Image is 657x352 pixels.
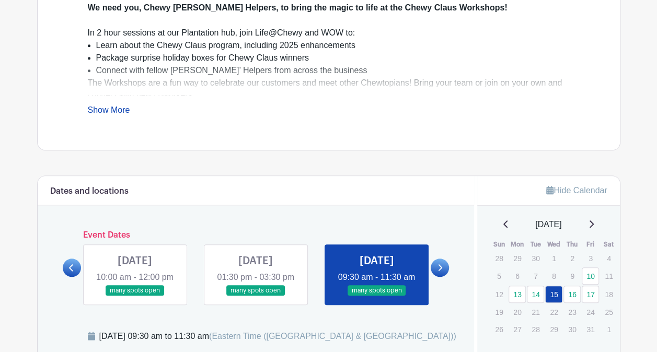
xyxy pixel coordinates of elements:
li: Connect with fellow [PERSON_NAME]’ Helpers from across the business [96,64,570,77]
p: 3 [582,250,599,266]
h6: Dates and locations [50,186,129,196]
th: Mon [508,239,526,250]
p: 26 [490,321,508,337]
span: [DATE] [535,218,561,231]
p: 18 [600,286,617,302]
th: Sat [600,239,618,250]
p: 23 [563,304,581,320]
a: 13 [509,286,526,303]
p: 31 [582,321,599,337]
p: 28 [490,250,508,266]
p: 29 [545,321,562,337]
p: 7 [527,268,544,284]
p: 11 [600,268,617,284]
a: 17 [582,286,599,303]
a: 16 [563,286,581,303]
a: Hide Calendar [546,186,607,195]
h6: Event Dates [81,230,431,240]
p: 5 [490,268,508,284]
span: (Eastern Time ([GEOGRAPHIC_DATA] & [GEOGRAPHIC_DATA])) [209,332,456,341]
p: 1 [545,250,562,266]
a: 14 [527,286,544,303]
p: 27 [509,321,526,337]
p: 30 [527,250,544,266]
li: Learn about the Chewy Claus program, including 2025 enhancements [96,39,570,52]
p: 2 [563,250,581,266]
p: 6 [509,268,526,284]
div: [DATE] 09:30 am to 11:30 am [99,330,456,343]
div: The Workshops are a fun way to celebrate our customers and meet other Chewtopians! Bring your tea... [88,77,570,165]
p: 21 [527,304,544,320]
p: 29 [509,250,526,266]
p: 28 [527,321,544,337]
th: Wed [545,239,563,250]
th: Sun [490,239,508,250]
p: 20 [509,304,526,320]
p: 19 [490,304,508,320]
p: 8 [545,268,562,284]
p: 25 [600,304,617,320]
p: 12 [490,286,508,302]
p: 1 [600,321,617,337]
p: 4 [600,250,617,266]
a: 15 [545,286,562,303]
th: Tue [526,239,545,250]
p: 22 [545,304,562,320]
th: Thu [563,239,581,250]
div: In 2 hour sessions at our Plantation hub, join Life@Chewy and WOW to: [88,27,570,39]
a: Show More [88,105,130,119]
strong: We need you, Chewy [PERSON_NAME] Helpers, to bring the magic to life at the Chewy Claus Workshops! [88,3,508,12]
li: Package surprise holiday boxes for Chewy Claus winners [96,52,570,64]
p: 9 [563,268,581,284]
a: 10 [582,267,599,285]
th: Fri [581,239,600,250]
p: 24 [582,304,599,320]
p: 30 [563,321,581,337]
